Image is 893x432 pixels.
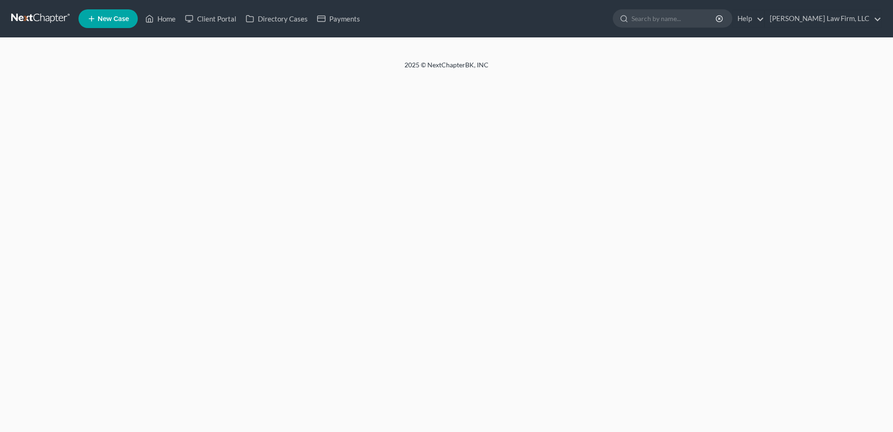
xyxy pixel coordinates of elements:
input: Search by name... [631,10,717,27]
div: 2025 © NextChapterBK, INC [180,60,713,77]
a: Client Portal [180,10,241,27]
span: New Case [98,15,129,22]
a: Directory Cases [241,10,312,27]
a: Payments [312,10,365,27]
a: [PERSON_NAME] Law Firm, LLC [765,10,881,27]
a: Home [141,10,180,27]
a: Help [733,10,764,27]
